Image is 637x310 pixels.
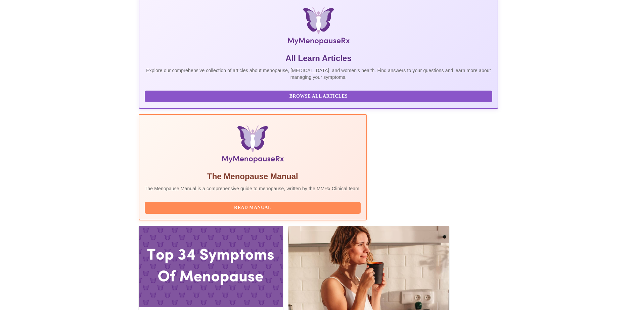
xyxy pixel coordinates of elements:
img: Menopause Manual [179,125,326,166]
a: Browse All Articles [145,93,494,99]
p: The Menopause Manual is a comprehensive guide to menopause, written by the MMRx Clinical team. [145,185,361,192]
button: Read Manual [145,202,361,214]
h5: All Learn Articles [145,53,493,64]
a: Read Manual [145,204,363,210]
span: Read Manual [151,204,354,212]
img: MyMenopauseRx Logo [199,7,439,48]
button: Browse All Articles [145,91,493,102]
p: Explore our comprehensive collection of articles about menopause, [MEDICAL_DATA], and women's hea... [145,67,493,81]
span: Browse All Articles [151,92,486,101]
h5: The Menopause Manual [145,171,361,182]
